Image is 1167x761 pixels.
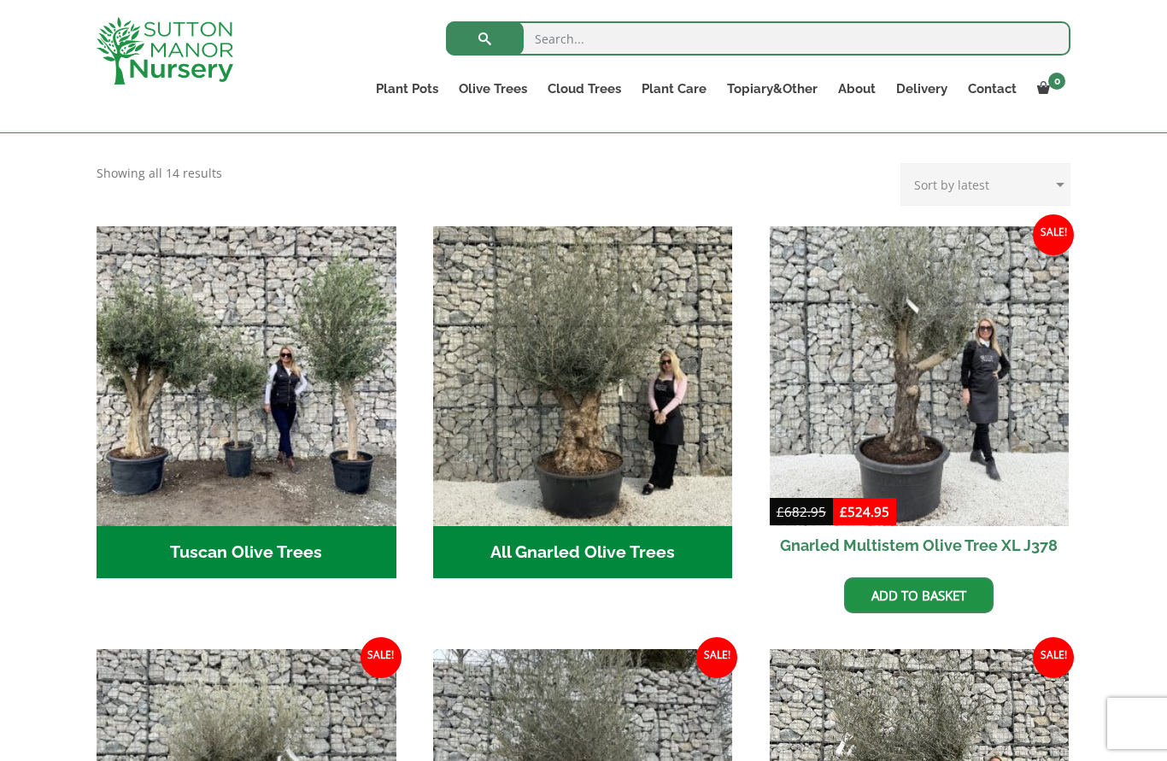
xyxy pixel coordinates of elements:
img: All Gnarled Olive Trees [433,226,733,526]
span: £ [840,503,847,520]
span: £ [777,503,784,520]
span: Sale! [361,637,402,678]
bdi: 682.95 [777,503,826,520]
a: Sale! Gnarled Multistem Olive Tree XL J378 [770,226,1070,565]
span: Sale! [1033,214,1074,255]
img: Gnarled Multistem Olive Tree XL J378 [770,226,1070,526]
a: Cloud Trees [537,77,631,101]
a: Visit product category All Gnarled Olive Trees [433,226,733,578]
h2: Tuscan Olive Trees [97,526,396,579]
input: Search... [446,21,1070,56]
a: Plant Pots [366,77,449,101]
select: Shop order [900,163,1070,206]
a: Add to basket: “Gnarled Multistem Olive Tree XL J378” [844,577,994,613]
a: Delivery [886,77,958,101]
p: Showing all 14 results [97,163,222,184]
a: Topiary&Other [717,77,828,101]
a: Plant Care [631,77,717,101]
h2: All Gnarled Olive Trees [433,526,733,579]
span: 0 [1048,73,1065,90]
img: Tuscan Olive Trees [97,226,396,526]
a: 0 [1027,77,1070,101]
img: logo [97,17,233,85]
bdi: 524.95 [840,503,889,520]
a: Visit product category Tuscan Olive Trees [97,226,396,578]
span: Sale! [1033,637,1074,678]
a: Contact [958,77,1027,101]
h2: Gnarled Multistem Olive Tree XL J378 [770,526,1070,565]
a: About [828,77,886,101]
a: Olive Trees [449,77,537,101]
span: Sale! [696,637,737,678]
